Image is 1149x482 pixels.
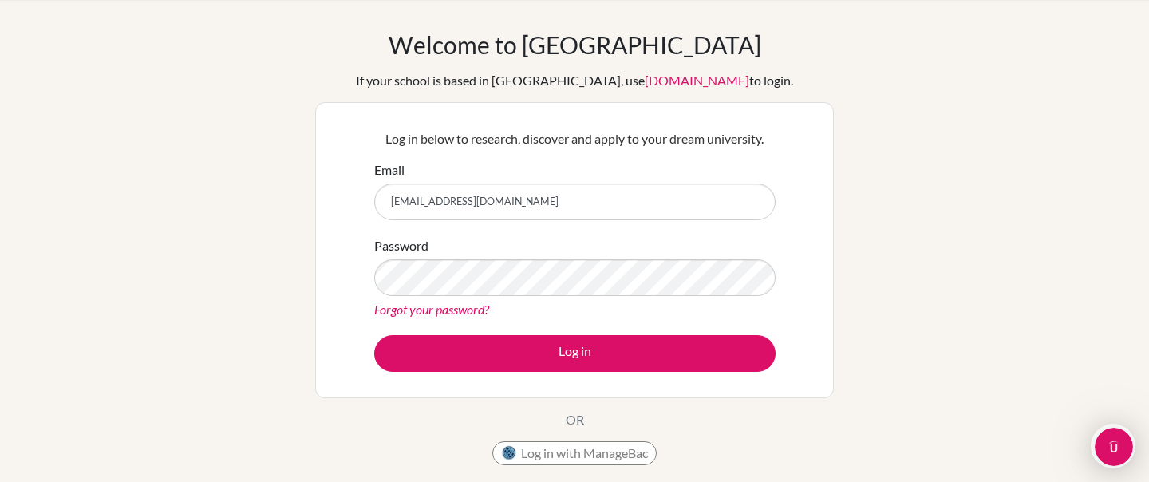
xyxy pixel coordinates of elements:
p: Log in below to research, discover and apply to your dream university. [374,129,776,148]
label: Password [374,236,428,255]
a: [DOMAIN_NAME] [645,73,749,88]
div: If your school is based in [GEOGRAPHIC_DATA], use to login. [356,71,793,90]
h1: Welcome to [GEOGRAPHIC_DATA] [389,30,761,59]
iframe: Intercom live chat discovery launcher [1091,424,1135,468]
iframe: Intercom live chat [1095,428,1133,466]
a: Forgot your password? [374,302,489,317]
p: OR [566,410,584,429]
button: Log in with ManageBac [492,441,657,465]
button: Log in [374,335,776,372]
label: Email [374,160,405,180]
